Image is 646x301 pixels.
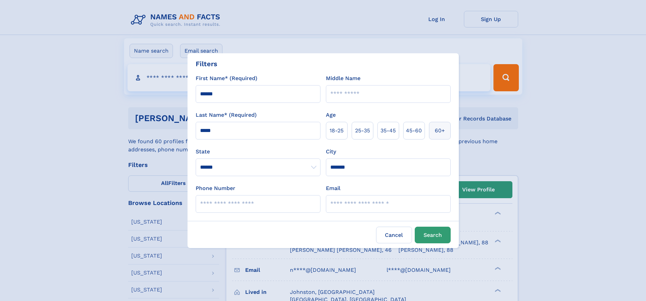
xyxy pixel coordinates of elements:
[326,111,336,119] label: Age
[196,74,257,82] label: First Name* (Required)
[326,184,340,192] label: Email
[330,127,344,135] span: 18‑25
[415,227,451,243] button: Search
[326,74,360,82] label: Middle Name
[196,111,257,119] label: Last Name* (Required)
[376,227,412,243] label: Cancel
[196,184,235,192] label: Phone Number
[196,148,320,156] label: State
[435,127,445,135] span: 60+
[380,127,396,135] span: 35‑45
[355,127,370,135] span: 25‑35
[196,59,217,69] div: Filters
[406,127,422,135] span: 45‑60
[326,148,336,156] label: City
